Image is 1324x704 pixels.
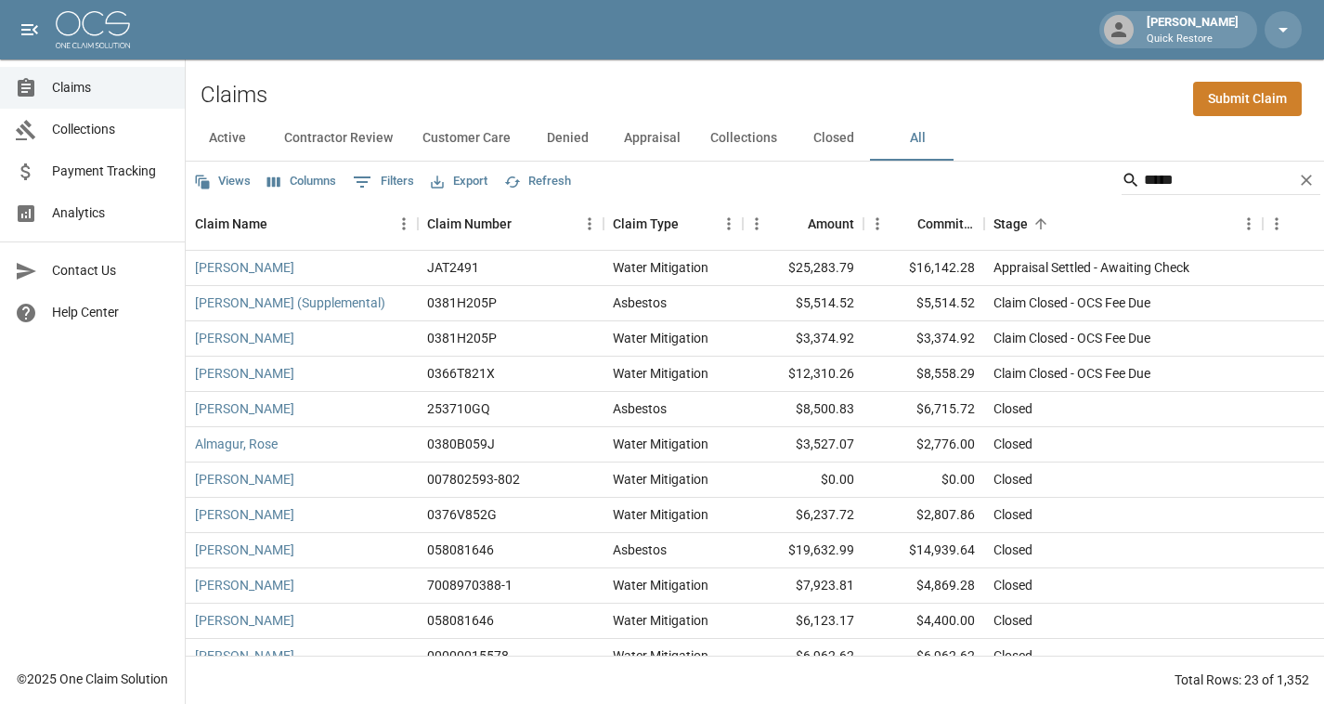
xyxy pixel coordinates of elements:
[743,639,863,674] div: $6,962.62
[743,286,863,321] div: $5,514.52
[792,116,876,161] button: Closed
[1193,82,1302,116] a: Submit Claim
[427,505,497,524] div: 0376V852G
[613,399,667,418] div: Asbestos
[993,399,1032,418] div: Closed
[52,261,170,280] span: Contact Us
[52,303,170,322] span: Help Center
[195,329,294,347] a: [PERSON_NAME]
[426,167,492,196] button: Export
[609,116,695,161] button: Appraisal
[782,211,808,237] button: Sort
[427,198,512,250] div: Claim Number
[993,576,1032,594] div: Closed
[863,533,984,568] div: $14,939.64
[1175,671,1309,689] div: Total Rows: 23 of 1,352
[863,286,984,321] div: $5,514.52
[743,321,863,357] div: $3,374.92
[52,120,170,139] span: Collections
[993,435,1032,453] div: Closed
[613,293,667,312] div: Asbestos
[863,604,984,639] div: $4,400.00
[195,576,294,594] a: [PERSON_NAME]
[195,611,294,630] a: [PERSON_NAME]
[863,639,984,674] div: $6,962.62
[1122,165,1320,199] div: Search
[876,116,959,161] button: All
[263,167,341,196] button: Select columns
[993,646,1032,665] div: Closed
[613,198,679,250] div: Claim Type
[427,364,495,383] div: 0366T821X
[195,541,294,559] a: [PERSON_NAME]
[1028,211,1054,237] button: Sort
[613,470,708,489] div: Water Mitigation
[695,116,792,161] button: Collections
[993,611,1032,630] div: Closed
[863,463,984,498] div: $0.00
[1139,13,1246,46] div: [PERSON_NAME]
[863,210,891,238] button: Menu
[195,364,294,383] a: [PERSON_NAME]
[993,329,1150,347] div: Claim Closed - OCS Fee Due
[427,329,497,347] div: 0381H205P
[17,670,168,688] div: © 2025 One Claim Solution
[613,541,667,559] div: Asbestos
[613,329,708,347] div: Water Mitigation
[863,427,984,463] div: $2,776.00
[427,646,509,665] div: 00000015578
[186,116,269,161] button: Active
[743,357,863,392] div: $12,310.26
[1292,166,1320,194] button: Clear
[613,611,708,630] div: Water Mitigation
[613,364,708,383] div: Water Mitigation
[743,198,863,250] div: Amount
[613,576,708,594] div: Water Mitigation
[427,399,490,418] div: 253710GQ
[743,498,863,533] div: $6,237.72
[808,198,854,250] div: Amount
[195,293,385,312] a: [PERSON_NAME] (Supplemental)
[743,392,863,427] div: $8,500.83
[984,198,1263,250] div: Stage
[743,210,771,238] button: Menu
[186,198,418,250] div: Claim Name
[56,11,130,48] img: ocs-logo-white-transparent.png
[715,210,743,238] button: Menu
[993,293,1150,312] div: Claim Closed - OCS Fee Due
[195,646,294,665] a: [PERSON_NAME]
[195,399,294,418] a: [PERSON_NAME]
[427,258,479,277] div: JAT2491
[52,162,170,181] span: Payment Tracking
[863,357,984,392] div: $8,558.29
[269,116,408,161] button: Contractor Review
[576,210,604,238] button: Menu
[743,251,863,286] div: $25,283.79
[418,198,604,250] div: Claim Number
[512,211,538,237] button: Sort
[201,82,267,109] h2: Claims
[993,470,1032,489] div: Closed
[917,198,975,250] div: Committed Amount
[613,646,708,665] div: Water Mitigation
[891,211,917,237] button: Sort
[427,541,494,559] div: 058081646
[52,78,170,98] span: Claims
[427,470,520,489] div: 007802593-802
[348,167,419,197] button: Show filters
[427,611,494,630] div: 058081646
[195,198,267,250] div: Claim Name
[195,258,294,277] a: [PERSON_NAME]
[195,435,278,453] a: Almagur, Rose
[186,116,1324,161] div: dynamic tabs
[526,116,609,161] button: Denied
[743,533,863,568] div: $19,632.99
[195,505,294,524] a: [PERSON_NAME]
[993,364,1150,383] div: Claim Closed - OCS Fee Due
[427,293,497,312] div: 0381H205P
[500,167,576,196] button: Refresh
[1263,210,1291,238] button: Menu
[743,604,863,639] div: $6,123.17
[408,116,526,161] button: Customer Care
[604,198,743,250] div: Claim Type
